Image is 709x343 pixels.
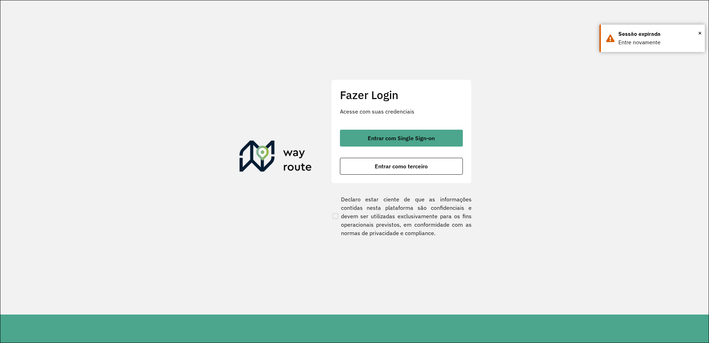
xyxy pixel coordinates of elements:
[340,158,463,175] button: button
[618,30,700,38] div: Sessão expirada
[698,28,702,38] span: ×
[340,107,463,116] p: Acesse com suas credenciais
[618,38,700,47] div: Entre novamente
[698,28,702,38] button: Close
[340,88,463,102] h2: Fazer Login
[368,135,435,141] span: Entrar com Single Sign-on
[239,141,312,174] img: Roteirizador AmbevTech
[340,130,463,147] button: button
[375,163,428,169] span: Entrar como terceiro
[331,195,472,237] label: Declaro estar ciente de que as informações contidas nesta plataforma são confidenciais e devem se...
